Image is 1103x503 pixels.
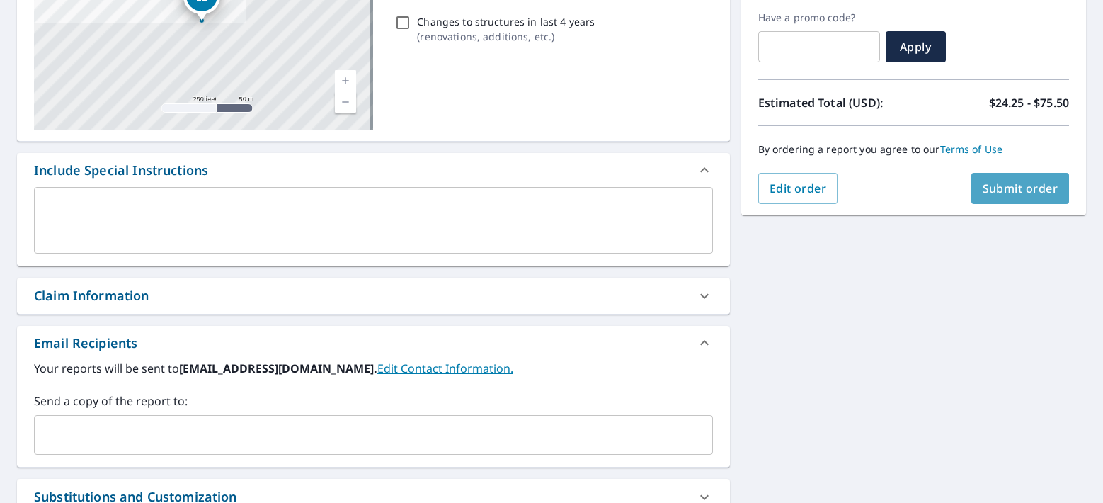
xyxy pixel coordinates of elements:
button: Apply [886,31,946,62]
a: Current Level 17, Zoom In [335,70,356,91]
span: Submit order [983,181,1058,196]
p: Estimated Total (USD): [758,94,914,111]
a: Current Level 17, Zoom Out [335,91,356,113]
button: Edit order [758,173,838,204]
p: Changes to structures in last 4 years [417,14,595,29]
div: Email Recipients [17,326,730,360]
b: [EMAIL_ADDRESS][DOMAIN_NAME]. [179,361,377,376]
div: Include Special Instructions [34,161,208,180]
button: Submit order [971,173,1070,204]
a: EditContactInfo [377,361,513,376]
label: Have a promo code? [758,11,880,24]
span: Edit order [770,181,827,196]
div: Claim Information [34,286,149,305]
a: Terms of Use [940,142,1003,156]
p: By ordering a report you agree to our [758,143,1069,156]
span: Apply [897,39,935,55]
div: Claim Information [17,278,730,314]
div: Email Recipients [34,334,137,353]
label: Your reports will be sent to [34,360,713,377]
p: $24.25 - $75.50 [989,94,1069,111]
div: Include Special Instructions [17,153,730,187]
label: Send a copy of the report to: [34,392,713,409]
p: ( renovations, additions, etc. ) [417,29,595,44]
